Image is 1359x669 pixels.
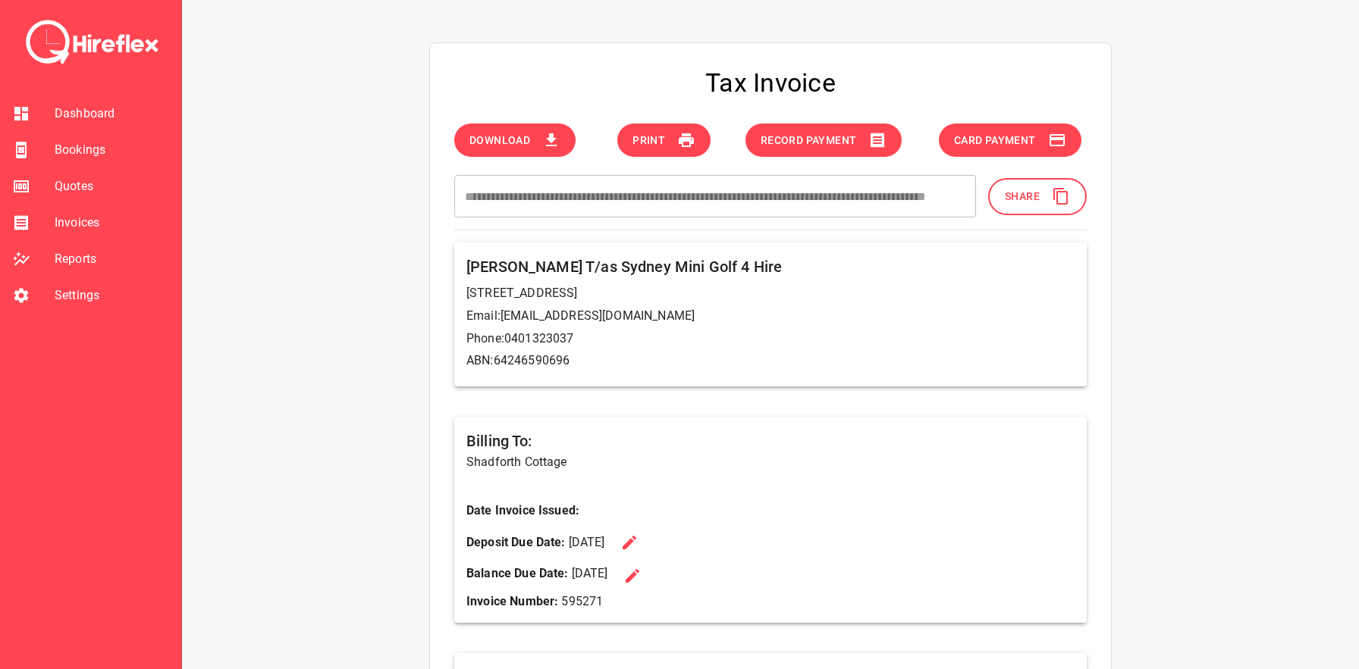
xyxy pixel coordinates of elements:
span: Settings [55,286,169,305]
span: Invoices [55,214,169,232]
b: Date Invoice Issued: [466,503,579,517]
h6: Billing To: [466,429,1075,453]
p: Email: [EMAIL_ADDRESS][DOMAIN_NAME] [466,307,1075,325]
span: Dashboard [55,105,169,123]
span: Bookings [55,141,169,159]
span: Download [469,131,530,150]
button: Download [454,123,576,158]
span: Share [1005,187,1040,206]
p: [DATE] [466,564,608,583]
h4: Tax Invoice [454,67,1087,99]
button: Record Payment [745,123,902,158]
p: [DATE] [466,533,605,552]
span: Reports [55,250,169,268]
b: Balance Due Date: [466,566,569,580]
b: Deposit Due Date: [466,535,566,549]
span: Quotes [55,177,169,195]
button: Print [617,123,711,158]
p: Shadforth Cottage [466,453,1075,471]
b: Invoice Number: [466,594,558,608]
p: 595271 [466,592,1075,611]
p: ABN: 64246590696 [466,352,1075,370]
p: Phone: 0401323037 [466,330,1075,348]
h6: [PERSON_NAME] T/as Sydney Mini Golf 4 Hire [466,255,1075,279]
button: Share [988,178,1087,215]
button: Card Payment [939,123,1081,158]
p: [STREET_ADDRESS] [466,284,1075,302]
span: Record Payment [761,131,857,150]
span: Card Payment [954,131,1036,150]
span: Print [632,131,665,150]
